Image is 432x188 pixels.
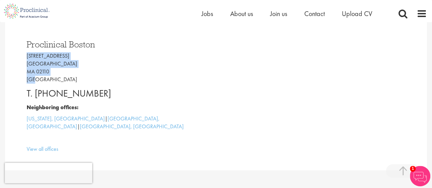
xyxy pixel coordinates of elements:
[27,52,211,83] p: [STREET_ADDRESS] [GEOGRAPHIC_DATA] MA 02110 [GEOGRAPHIC_DATA]
[27,40,211,49] h3: Proclinical Boston
[201,9,213,18] a: Jobs
[342,9,372,18] a: Upload CV
[304,9,325,18] a: Contact
[27,145,58,153] a: View all offices
[27,115,211,131] p: | |
[230,9,253,18] a: About us
[410,166,416,172] span: 1
[27,115,105,122] a: [US_STATE], [GEOGRAPHIC_DATA]
[5,163,92,183] iframe: reCAPTCHA
[270,9,287,18] a: Join us
[27,115,159,130] a: [GEOGRAPHIC_DATA], [GEOGRAPHIC_DATA]
[80,123,184,130] a: [GEOGRAPHIC_DATA], [GEOGRAPHIC_DATA]
[27,104,79,111] b: Neighboring offices:
[410,166,430,186] img: Chatbot
[27,87,211,100] p: T. [PHONE_NUMBER]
